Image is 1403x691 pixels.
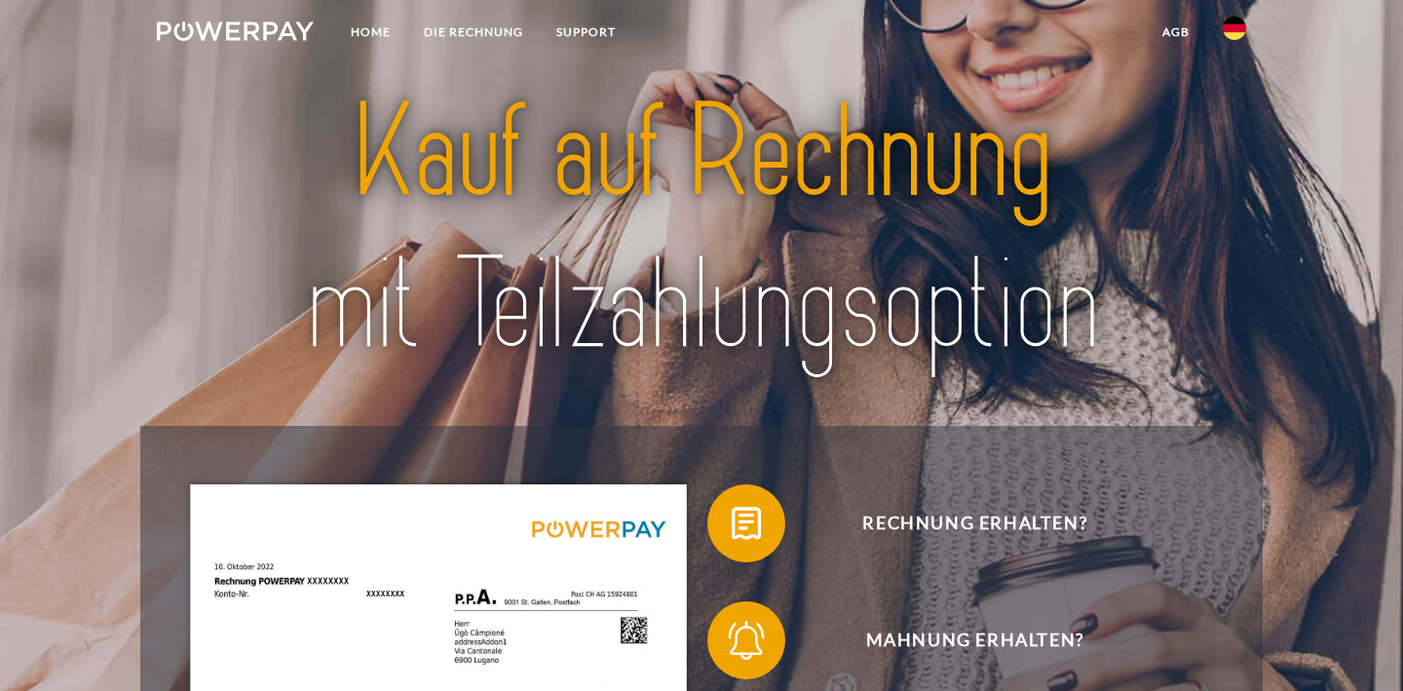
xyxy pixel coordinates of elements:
[407,15,540,50] a: DIE RECHNUNG
[1223,17,1246,40] img: de
[157,21,314,41] img: logo-powerpay-white.svg
[722,499,771,548] img: qb_bill.svg
[707,601,1214,679] button: Mahnung erhalten?
[210,69,1193,389] img: title-powerpay_de.svg
[737,484,1214,562] span: Rechnung erhalten?
[722,616,771,665] img: qb_bell.svg
[540,15,632,50] a: SUPPORT
[707,484,1214,562] button: Rechnung erhalten?
[334,15,407,50] a: Home
[737,601,1214,679] span: Mahnung erhalten?
[1325,613,1387,675] iframe: Schaltfläche zum Öffnen des Messaging-Fensters
[1146,15,1206,50] a: agb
